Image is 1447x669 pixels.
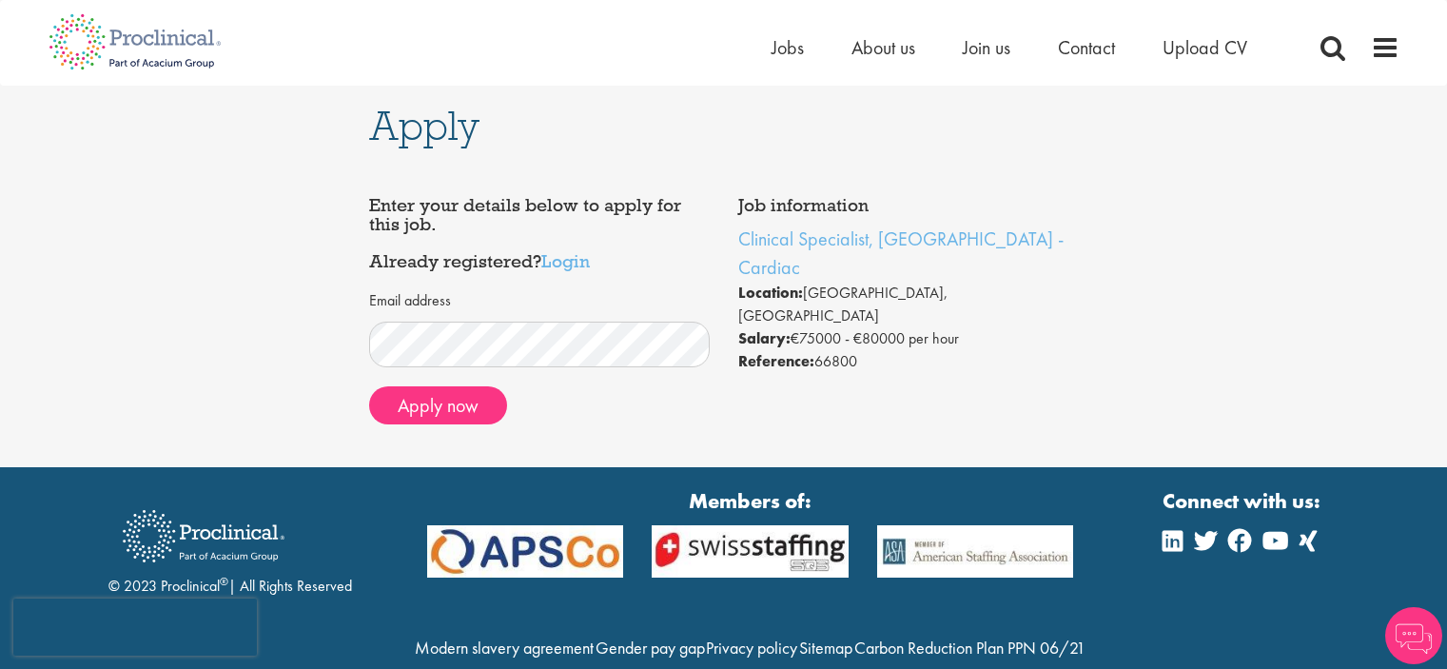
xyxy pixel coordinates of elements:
a: Jobs [772,35,804,60]
a: Login [541,249,590,272]
h4: Enter your details below to apply for this job. Already registered? [369,196,710,271]
a: Gender pay gap [596,637,705,659]
img: Proclinical Recruitment [108,497,299,576]
a: Upload CV [1163,35,1247,60]
a: Carbon Reduction Plan PPN 06/21 [854,637,1085,659]
a: Modern slavery agreement [415,637,594,659]
a: Contact [1058,35,1115,60]
a: Privacy policy [706,637,797,659]
a: Clinical Specialist, [GEOGRAPHIC_DATA] - Cardiac [738,226,1064,280]
span: Apply [369,100,479,151]
a: Sitemap [799,637,852,659]
img: APSCo [637,525,863,578]
strong: Salary: [738,328,791,348]
label: Email address [369,290,451,312]
strong: Location: [738,283,803,303]
img: Chatbot [1385,607,1442,664]
a: About us [851,35,915,60]
li: [GEOGRAPHIC_DATA], [GEOGRAPHIC_DATA] [738,282,1079,327]
iframe: reCAPTCHA [13,599,257,656]
img: APSCo [863,525,1088,578]
button: Apply now [369,386,507,424]
li: €75000 - €80000 per hour [738,327,1079,350]
strong: Reference: [738,351,814,371]
a: Join us [963,35,1010,60]
strong: Connect with us: [1163,486,1324,516]
h4: Job information [738,196,1079,215]
img: APSCo [413,525,638,578]
sup: ® [220,574,228,589]
li: 66800 [738,350,1079,373]
div: © 2023 Proclinical | All Rights Reserved [108,496,352,598]
strong: Members of: [427,486,1074,516]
